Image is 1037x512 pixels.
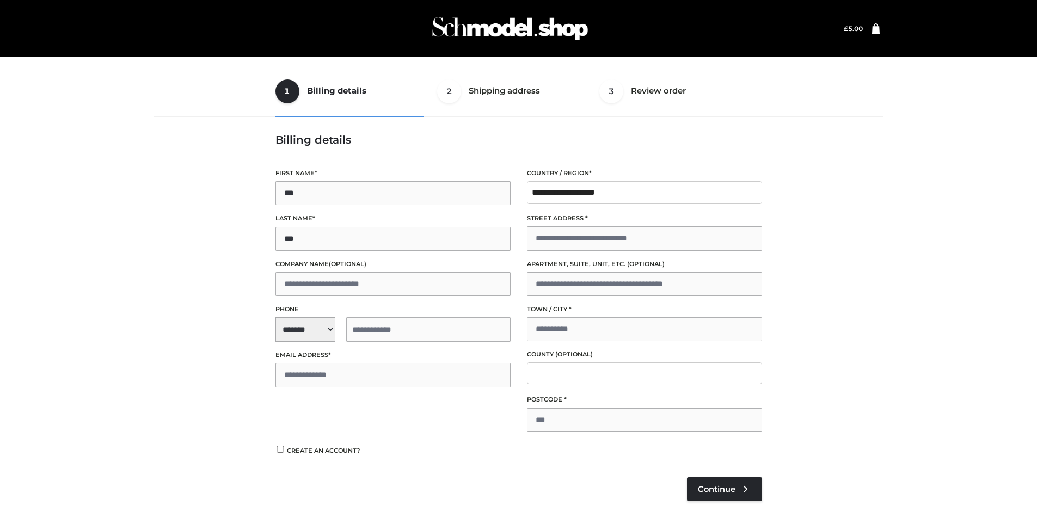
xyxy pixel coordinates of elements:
[527,168,762,178] label: Country / Region
[527,213,762,224] label: Street address
[275,304,511,314] label: Phone
[428,7,592,50] img: Schmodel Admin 964
[275,350,511,360] label: Email address
[275,446,285,453] input: Create an account?
[275,168,511,178] label: First name
[275,133,762,146] h3: Billing details
[555,350,593,358] span: (optional)
[527,304,762,314] label: Town / City
[275,213,511,224] label: Last name
[527,259,762,269] label: Apartment, suite, unit, etc.
[329,260,366,268] span: (optional)
[698,484,735,494] span: Continue
[527,349,762,360] label: County
[627,260,665,268] span: (optional)
[687,477,762,501] a: Continue
[287,447,360,454] span: Create an account?
[275,259,511,269] label: Company name
[844,24,863,33] a: £5.00
[844,24,863,33] bdi: 5.00
[527,394,762,405] label: Postcode
[844,24,848,33] span: £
